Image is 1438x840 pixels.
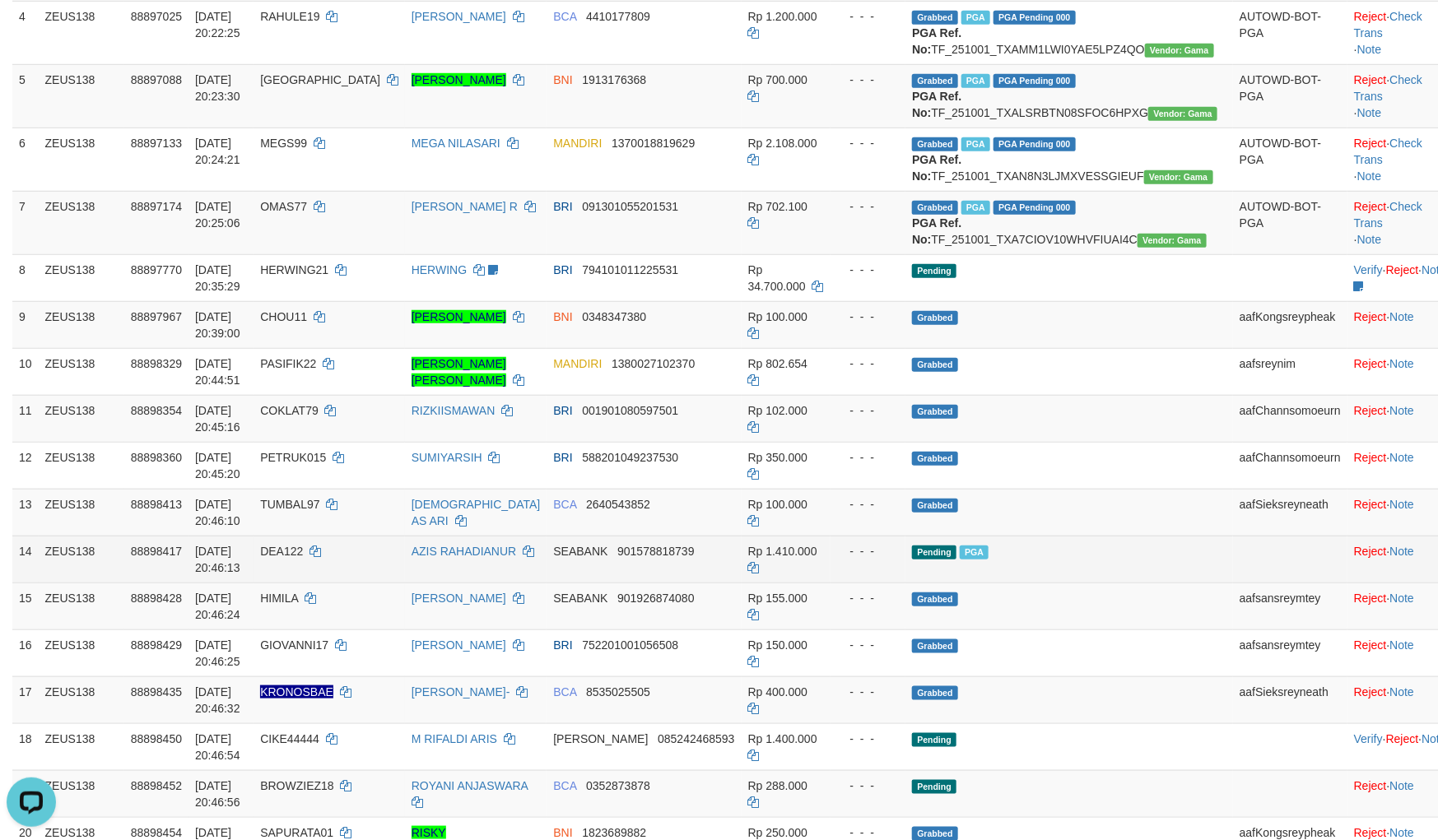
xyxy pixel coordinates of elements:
span: SEABANK [553,592,607,605]
span: Grabbed [912,405,958,419]
a: SUMIYARSIH [412,451,482,464]
div: - - - [837,262,900,278]
a: Reject [1354,200,1387,213]
span: PASIFIK22 [260,357,316,370]
span: Marked by aafsolysreylen [961,137,990,151]
a: Note [1357,43,1382,56]
span: 88898428 [131,592,182,605]
a: Note [1390,779,1415,792]
span: 88898354 [131,404,182,417]
span: HERWING21 [260,263,328,276]
span: CHOU11 [260,310,307,323]
span: MANDIRI [553,137,602,150]
td: ZEUS138 [39,254,124,301]
span: Copy 001901080597501 to clipboard [582,404,678,417]
td: 13 [12,489,39,536]
span: [DATE] 20:35:29 [195,263,240,293]
td: ZEUS138 [39,128,124,191]
td: ZEUS138 [39,348,124,395]
span: Rp 1.410.000 [748,545,817,558]
span: BCA [553,10,576,23]
a: [PERSON_NAME] [412,638,506,652]
span: Copy 901926874080 to clipboard [617,592,694,605]
a: M RIFALDI ARIS [412,732,497,745]
span: Copy 1823689882 to clipboard [582,826,646,839]
a: Note [1390,545,1415,558]
a: Reject [1386,732,1419,745]
span: [DATE] 20:46:10 [195,498,240,527]
td: AUTOWD-BOT-PGA [1233,1,1347,64]
span: [DATE] 20:46:25 [195,638,240,668]
a: Reject [1354,498,1387,511]
b: PGA Ref. No: [912,90,961,119]
span: Rp 100.000 [748,310,807,323]
td: 4 [12,1,39,64]
span: [GEOGRAPHIC_DATA] [260,73,380,86]
td: TF_251001_TXAMM1LWI0YAE5LPZ4QO [905,1,1233,64]
span: [DATE] 20:22:25 [195,10,240,39]
a: HERWING [412,263,467,276]
span: Grabbed [912,686,958,700]
td: 11 [12,395,39,442]
span: Marked by aafpengsreynich [961,74,990,88]
span: 88898435 [131,685,182,698]
div: - - - [837,449,900,466]
td: TF_251001_TXAN8N3LJMXVESSGIEUF [905,128,1233,191]
a: MEGA NILASARI [412,137,500,150]
span: 88897174 [131,200,182,213]
span: 88897770 [131,263,182,276]
a: Reject [1354,404,1387,417]
span: Copy 588201049237530 to clipboard [582,451,678,464]
span: Copy 1913176368 to clipboard [582,73,646,86]
td: ZEUS138 [39,723,124,770]
span: Marked by aafnoeunsreypich [961,11,990,25]
td: TF_251001_TXA7CIOV10WHVFIUAI4C [905,191,1233,254]
span: Grabbed [912,74,958,88]
span: Copy 4410177809 to clipboard [586,10,650,23]
td: ZEUS138 [39,301,124,348]
span: Grabbed [912,639,958,653]
a: Reject [1354,685,1387,698]
a: [PERSON_NAME] [412,310,506,323]
a: Check Trans [1354,200,1422,230]
span: Copy 901578818739 to clipboard [617,545,694,558]
span: Grabbed [912,201,958,215]
td: AUTOWD-BOT-PGA [1233,191,1347,254]
a: Note [1357,169,1382,183]
span: Pending [912,780,956,794]
a: Reject [1354,451,1387,464]
span: GIOVANNI17 [260,638,328,652]
span: Grabbed [912,137,958,151]
a: Note [1390,451,1415,464]
td: 6 [12,128,39,191]
td: 12 [12,442,39,489]
span: PGA Pending [994,201,1076,215]
span: Grabbed [912,11,958,25]
span: [DATE] 20:39:00 [195,310,240,340]
a: Note [1390,592,1415,605]
a: [PERSON_NAME] [PERSON_NAME] [412,357,506,387]
a: [PERSON_NAME] [412,10,506,23]
a: Note [1390,498,1415,511]
div: - - - [837,637,900,653]
span: 88897967 [131,310,182,323]
span: BNI [553,310,572,323]
div: - - - [837,135,900,151]
span: [DATE] 20:45:16 [195,404,240,434]
span: Rp 700.000 [748,73,807,86]
span: 88898429 [131,638,182,652]
a: ROYANI ANJASWARA [412,779,528,792]
span: Rp 702.100 [748,200,807,213]
span: TUMBAL97 [260,498,319,511]
td: TF_251001_TXALSRBTN08SFOC6HPXG [905,64,1233,128]
b: PGA Ref. No: [912,153,961,183]
span: [DATE] 20:23:30 [195,73,240,103]
span: Nama rekening ada tanda titik/strip, harap diedit [260,685,333,698]
span: Copy 085242468593 to clipboard [658,732,734,745]
td: ZEUS138 [39,64,124,128]
span: Copy 8535025505 to clipboard [586,685,650,698]
td: ZEUS138 [39,191,124,254]
span: BNI [553,73,572,86]
td: ZEUS138 [39,489,124,536]
span: PGA Pending [994,11,1076,25]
